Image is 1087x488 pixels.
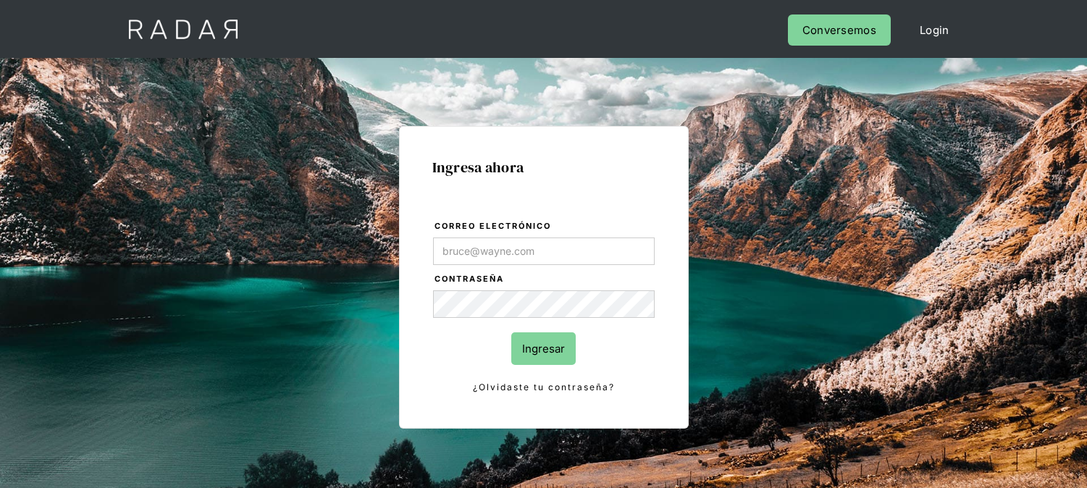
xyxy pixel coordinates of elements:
[435,219,655,234] label: Correo electrónico
[905,14,964,46] a: Login
[433,237,655,265] input: bruce@wayne.com
[788,14,891,46] a: Conversemos
[433,379,655,395] a: ¿Olvidaste tu contraseña?
[511,332,576,365] input: Ingresar
[435,272,655,287] label: Contraseña
[432,159,655,175] h1: Ingresa ahora
[432,219,655,395] form: Login Form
